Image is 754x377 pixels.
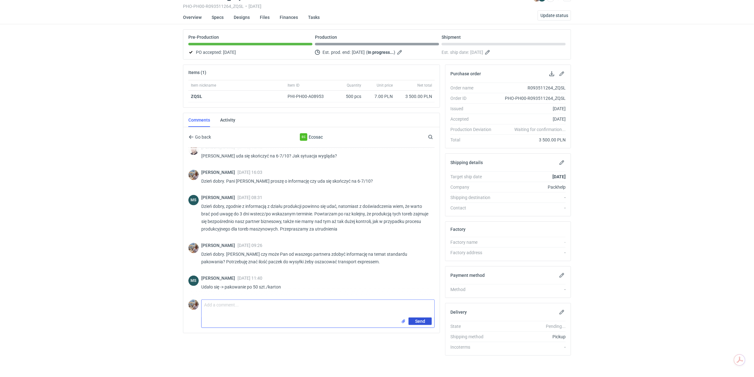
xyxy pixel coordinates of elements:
[496,334,566,340] div: Pickup
[397,49,404,56] button: Edit estimated production end date
[188,276,199,286] div: Michał Sokołowski
[188,195,199,205] div: Michał Sokołowski
[280,10,298,24] a: Finances
[237,170,262,175] span: [DATE] 16:03
[366,50,368,55] em: (
[234,10,250,24] a: Designs
[548,70,556,77] button: Download PO
[260,10,270,24] a: Files
[496,286,566,293] div: -
[450,249,496,256] div: Factory address
[450,137,496,143] div: Total
[496,116,566,122] div: [DATE]
[183,4,504,9] div: PHO-PH00-R093511264_ZQSL [DATE]
[496,344,566,350] div: -
[496,184,566,190] div: Packhelp
[496,205,566,211] div: -
[484,49,492,56] button: Edit estimated shipping date
[288,83,300,88] span: Item ID
[188,276,199,286] figcaption: MS
[417,83,432,88] span: Net total
[558,159,566,166] button: Edit shipping details
[183,10,202,24] a: Overview
[450,160,483,165] h2: Shipping details
[450,239,496,245] div: Factory name
[237,195,262,200] span: [DATE] 08:31
[514,126,566,133] em: Waiting for confirmation...
[300,133,307,141] figcaption: Ec
[398,93,432,100] div: 3 500.00 PLN
[450,106,496,112] div: Issued
[538,10,571,20] button: Update status
[450,273,485,278] h2: Payment method
[188,49,312,56] div: PO accepted:
[450,205,496,211] div: Contact
[442,49,566,56] div: Est. ship date:
[552,174,566,179] strong: [DATE]
[394,50,395,55] em: )
[450,71,481,76] h2: Purchase order
[188,300,199,310] img: Michał Palasek
[237,243,262,248] span: [DATE] 09:26
[315,35,337,40] p: Production
[496,239,566,245] div: -
[201,243,237,248] span: [PERSON_NAME]
[201,152,430,160] p: [PERSON_NAME] uda się skończyć na 6-7/10? Jak sytuacja wygląda?
[450,310,467,315] h2: Delivery
[377,83,393,88] span: Unit price
[450,344,496,350] div: Incoterms
[442,35,461,40] p: Shipment
[450,286,496,293] div: Method
[188,70,206,75] h2: Items (1)
[188,113,210,127] a: Comments
[450,323,496,329] div: State
[470,49,483,56] span: [DATE]
[496,95,566,101] div: PHO-PH00-R093511264_ZQSL
[450,126,496,133] div: Production Deviation
[191,94,202,99] a: ZQSL
[546,324,566,329] em: Pending...
[188,195,199,205] figcaption: MS
[450,116,496,122] div: Accepted
[450,334,496,340] div: Shipping method
[427,133,447,141] input: Search
[496,106,566,112] div: [DATE]
[245,4,247,9] span: •
[188,243,199,253] img: Michał Palasek
[237,276,262,281] span: [DATE] 11:40
[332,91,364,102] div: 500 pcs
[188,170,199,180] img: Michał Palasek
[201,283,430,291] p: Udało się -> pakowanie po 50 szt./karton
[450,85,496,91] div: Order name
[368,50,394,55] strong: In progress...
[201,203,430,233] p: Dzień dobry, zgodnie z informacją z działu produkcji powinno się udać, natomiast z doświadczenia ...
[188,145,199,155] div: Maciej Sikora
[450,194,496,201] div: Shipping destination
[558,271,566,279] button: Edit payment method
[220,113,235,127] a: Activity
[201,177,430,185] p: Dzień dobry. Pani [PERSON_NAME] proszę o informację czy uda się skończyć na 6-7/10?
[558,70,566,77] button: Edit purchase order
[415,319,425,323] span: Send
[223,49,236,56] span: [DATE]
[212,10,224,24] a: Specs
[352,49,365,56] span: [DATE]
[194,135,211,139] span: Go back
[408,317,432,325] button: Send
[347,83,361,88] span: Quantity
[315,49,439,56] div: Est. prod. end:
[450,227,466,232] h2: Factory
[366,93,393,100] div: 7.00 PLN
[496,85,566,91] div: R093511264_ZQSL
[201,276,237,281] span: [PERSON_NAME]
[188,133,211,141] button: Go back
[188,35,219,40] p: Pre-Production
[540,13,568,18] span: Update status
[496,137,566,143] div: 3 500.00 PLN
[288,93,330,100] div: PHI-PH00-A08953
[450,95,496,101] div: Order ID
[496,249,566,256] div: -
